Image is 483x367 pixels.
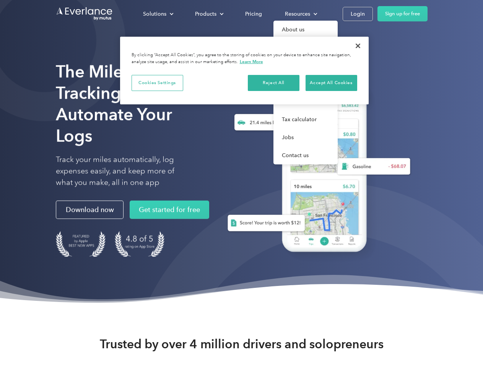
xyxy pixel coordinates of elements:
[215,73,416,263] img: Everlance, mileage tracker app, expense tracking app
[240,59,263,64] a: More information about your privacy, opens in a new tab
[350,37,366,54] button: Close
[273,146,338,164] a: Contact us
[273,110,338,128] a: Tax calculator
[351,9,365,19] div: Login
[130,201,209,219] a: Get started for free
[187,7,230,21] div: Products
[56,6,113,21] a: Go to homepage
[285,9,310,19] div: Resources
[306,75,357,91] button: Accept All Cookies
[277,7,324,21] div: Resources
[120,37,369,104] div: Privacy
[132,52,357,65] div: By clicking “Accept All Cookies”, you agree to the storing of cookies on your device to enhance s...
[115,231,164,257] img: 4.9 out of 5 stars on the app store
[100,336,384,352] strong: Trusted by over 4 million drivers and solopreneurs
[273,21,338,39] a: About us
[132,75,183,91] button: Cookies Settings
[245,9,262,19] div: Pricing
[343,7,373,21] a: Login
[143,9,166,19] div: Solutions
[56,154,192,188] p: Track your miles automatically, log expenses easily, and keep more of what you make, all in one app
[273,128,338,146] a: Jobs
[135,7,180,21] div: Solutions
[56,231,106,257] img: Badge for Featured by Apple Best New Apps
[195,9,216,19] div: Products
[56,201,124,219] a: Download now
[248,75,299,91] button: Reject All
[273,21,338,164] nav: Resources
[120,37,369,104] div: Cookie banner
[237,7,270,21] a: Pricing
[377,6,428,21] a: Sign up for free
